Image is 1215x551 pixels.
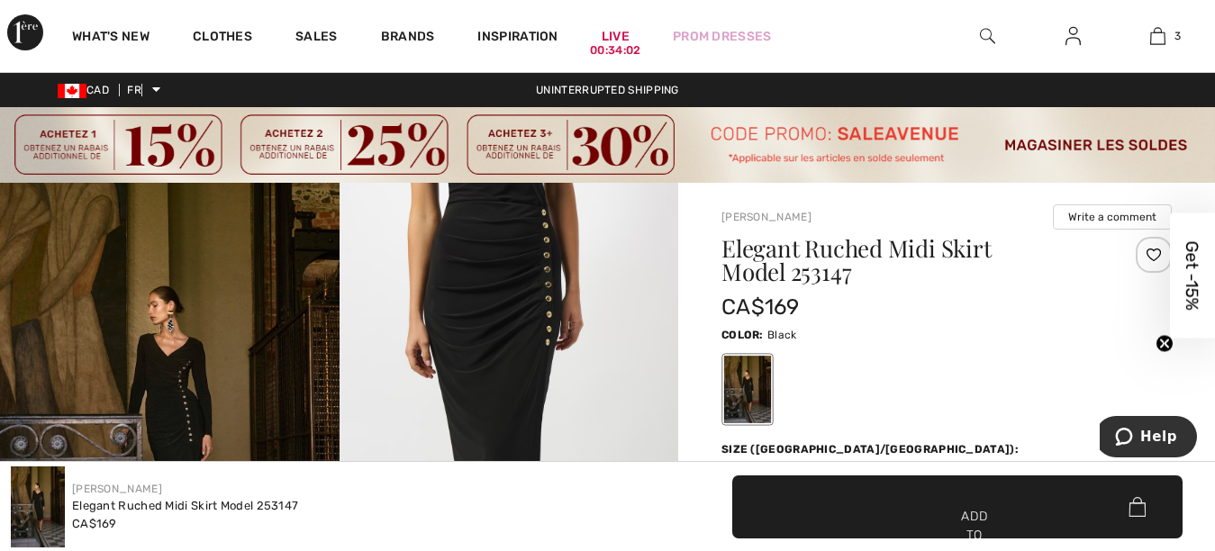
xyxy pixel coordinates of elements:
a: Log in [1051,25,1095,48]
font: Clothes [193,29,252,44]
button: Close teaser [1156,335,1174,353]
a: Prom dresses [673,27,772,46]
font: Prom dresses [673,29,772,44]
font: Brands [381,29,435,44]
font: Uninterrupted shipping [536,84,679,96]
img: My information [1065,25,1081,47]
font: Color: [721,329,764,341]
font: CA$169 [72,517,117,530]
a: Clothes [193,29,252,48]
font: FR [127,84,141,96]
img: research [980,25,995,47]
font: Black [767,329,797,341]
font: Write a comment [1068,211,1156,223]
a: [PERSON_NAME] [72,483,162,495]
img: My cart [1150,25,1165,47]
img: Bag.svg [1129,497,1146,517]
a: What's new [72,29,150,48]
font: Elegant Ruched Midi Skirt Model 253147 [72,499,298,512]
div: Get -15%Close teaser [1170,213,1215,339]
iframe: Opens a widget where you can find more information [1100,416,1197,461]
div: Black [724,356,771,423]
font: Size ([GEOGRAPHIC_DATA]/[GEOGRAPHIC_DATA]): [721,443,1019,456]
font: Live [602,29,630,44]
div: 00:34:02 [590,42,640,59]
font: CAD [86,84,109,96]
font: Inspiration [477,29,558,44]
a: [PERSON_NAME] [721,211,812,223]
font: Sales [295,29,338,44]
font: Elegant Ruched Midi Skirt Model 253147 [721,232,992,287]
a: Brands [381,29,435,48]
font: CA$169 [721,294,800,320]
img: Elegant Gathered Midi Skirt model 253147 [11,466,65,547]
font: 3 [1174,30,1181,42]
font: Get -15% [1183,241,1203,311]
img: 1st Avenue [7,14,43,50]
a: Sales [295,29,338,48]
img: Canadian Dollar [58,84,86,98]
font: What's new [72,29,150,44]
button: Write a comment [1053,204,1172,230]
a: 3 [1117,25,1200,47]
a: Live00:34:02 [602,27,630,46]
